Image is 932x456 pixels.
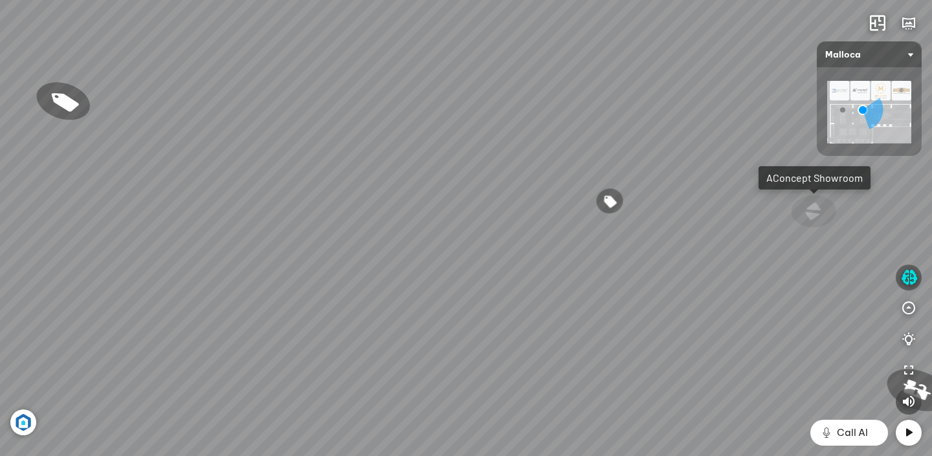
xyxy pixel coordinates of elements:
img: 00_KXHYH3JVN6E4.png [827,81,911,144]
div: AConcept Showroom [766,171,863,184]
span: Call AI [837,425,868,440]
button: Call AI [810,420,888,446]
span: Malloca [825,41,913,67]
img: Artboard_6_4x_1_F4RHW9YJWHU.jpg [10,409,36,435]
